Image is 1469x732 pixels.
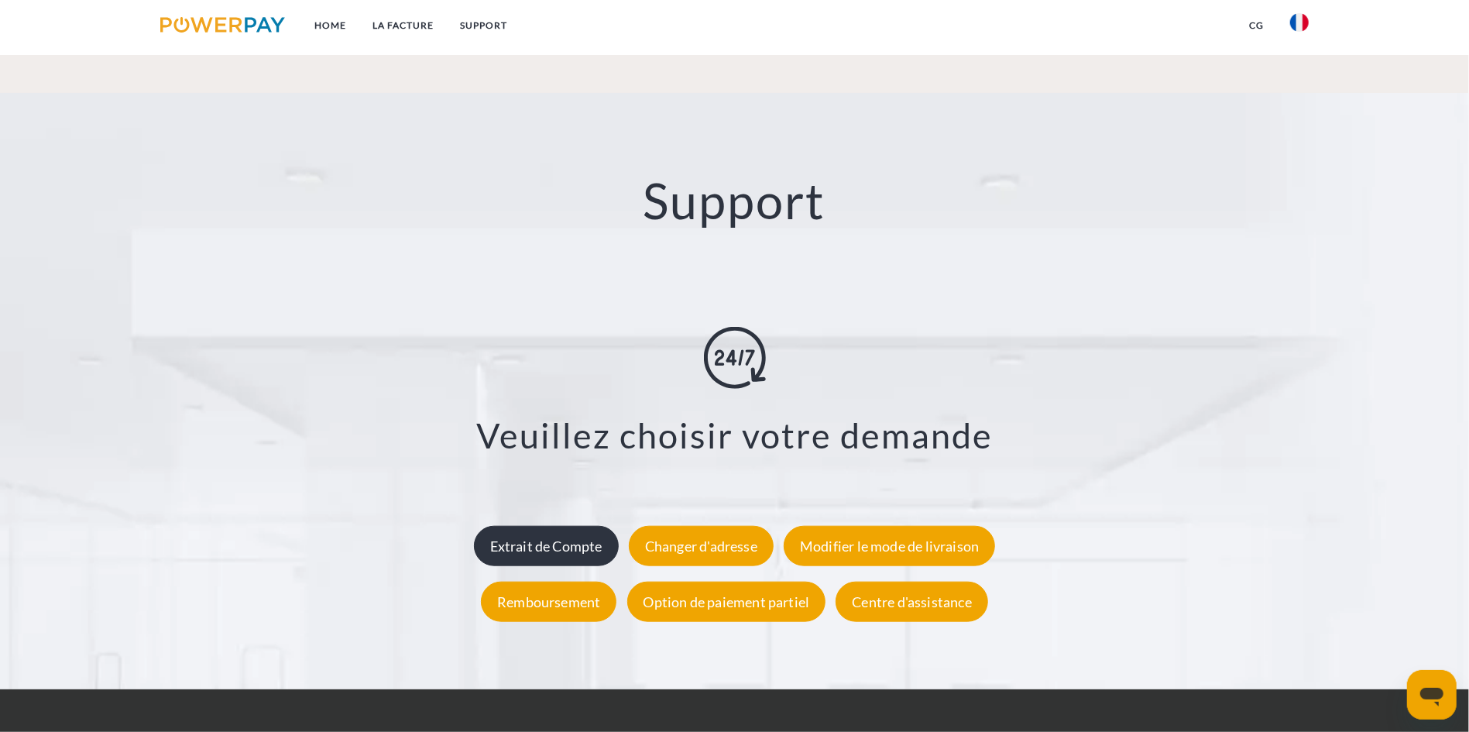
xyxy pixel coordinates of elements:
a: Changer d'adresse [625,537,777,554]
div: Centre d'assistance [836,581,987,621]
img: fr [1290,13,1309,32]
img: online-shopping.svg [704,326,766,388]
a: Modifier le mode de livraison [780,537,999,554]
img: logo-powerpay.svg [160,17,285,33]
div: Remboursement [481,581,616,621]
a: LA FACTURE [359,12,447,40]
div: Option de paiement partiel [627,581,826,621]
a: Home [301,12,359,40]
a: Extrait de Compte [470,537,623,554]
div: Changer d'adresse [629,525,774,565]
div: Modifier le mode de livraison [784,525,995,565]
h3: Veuillez choisir votre demande [93,413,1376,456]
div: Extrait de Compte [474,525,619,565]
a: Support [447,12,520,40]
h2: Support [74,170,1395,232]
a: CG [1236,12,1277,40]
a: Remboursement [477,593,620,610]
a: Centre d'assistance [832,593,991,610]
iframe: Bouton de lancement de la fenêtre de messagerie [1407,670,1457,720]
a: Option de paiement partiel [623,593,830,610]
